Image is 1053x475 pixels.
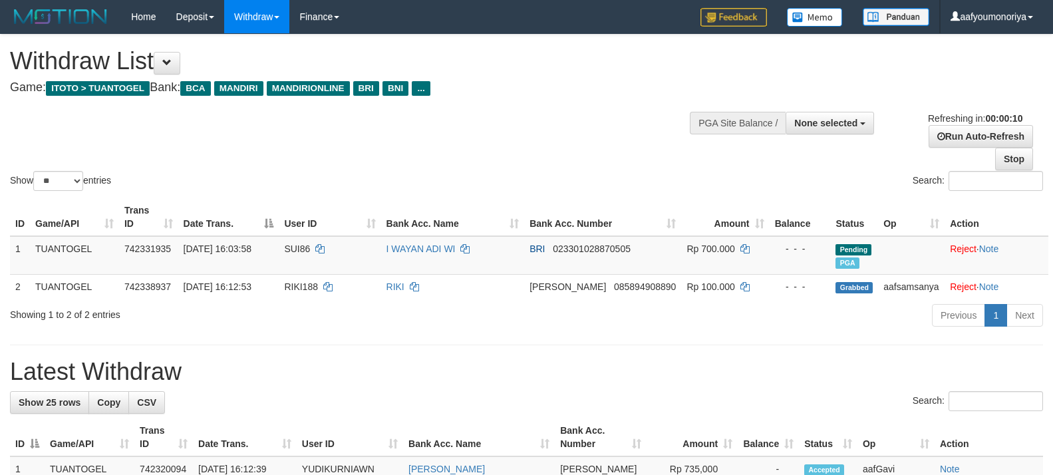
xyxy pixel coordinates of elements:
[184,281,251,292] span: [DATE] 16:12:53
[10,359,1043,385] h1: Latest Withdraw
[835,257,859,269] span: Marked by aafGavi
[30,236,119,275] td: TUANTOGEL
[10,303,429,321] div: Showing 1 to 2 of 2 entries
[690,112,786,134] div: PGA Site Balance /
[913,391,1043,411] label: Search:
[529,281,606,292] span: [PERSON_NAME]
[353,81,379,96] span: BRI
[985,113,1022,124] strong: 00:00:10
[412,81,430,96] span: ...
[284,243,310,254] span: SUI86
[124,281,171,292] span: 742338937
[10,48,688,75] h1: Withdraw List
[193,418,297,456] th: Date Trans.: activate to sort column ascending
[137,397,156,408] span: CSV
[178,198,279,236] th: Date Trans.: activate to sort column descending
[945,198,1048,236] th: Action
[45,418,134,456] th: Game/API: activate to sort column ascending
[10,198,30,236] th: ID
[267,81,350,96] span: MANDIRIONLINE
[297,418,403,456] th: User ID: activate to sort column ascending
[553,243,631,254] span: Copy 023301028870505 to clipboard
[928,113,1022,124] span: Refreshing in:
[945,236,1048,275] td: ·
[835,282,873,293] span: Grabbed
[647,418,738,456] th: Amount: activate to sort column ascending
[830,198,878,236] th: Status
[614,281,676,292] span: Copy 085894908890 to clipboard
[857,418,935,456] th: Op: activate to sort column ascending
[46,81,150,96] span: ITOTO > TUANTOGEL
[30,198,119,236] th: Game/API: activate to sort column ascending
[835,244,871,255] span: Pending
[878,198,945,236] th: Op: activate to sort column ascending
[124,243,171,254] span: 742331935
[555,418,647,456] th: Bank Acc. Number: activate to sort column ascending
[786,112,874,134] button: None selected
[10,274,30,299] td: 2
[949,391,1043,411] input: Search:
[88,391,129,414] a: Copy
[10,236,30,275] td: 1
[10,171,111,191] label: Show entries
[686,243,734,254] span: Rp 700.000
[945,274,1048,299] td: ·
[913,171,1043,191] label: Search:
[979,281,999,292] a: Note
[775,280,826,293] div: - - -
[770,198,831,236] th: Balance
[560,464,637,474] span: [PERSON_NAME]
[799,418,857,456] th: Status: activate to sort column ascending
[382,81,408,96] span: BNI
[119,198,178,236] th: Trans ID: activate to sort column ascending
[214,81,263,96] span: MANDIRI
[97,397,120,408] span: Copy
[995,148,1033,170] a: Stop
[984,304,1007,327] a: 1
[19,397,80,408] span: Show 25 rows
[386,243,456,254] a: I WAYAN ADI WI
[408,464,485,474] a: [PERSON_NAME]
[929,125,1033,148] a: Run Auto-Refresh
[700,8,767,27] img: Feedback.jpg
[949,171,1043,191] input: Search:
[128,391,165,414] a: CSV
[184,243,251,254] span: [DATE] 16:03:58
[932,304,985,327] a: Previous
[10,418,45,456] th: ID: activate to sort column descending
[738,418,799,456] th: Balance: activate to sort column ascending
[935,418,1043,456] th: Action
[284,281,318,292] span: RIKI188
[10,81,688,94] h4: Game: Bank:
[10,7,111,27] img: MOTION_logo.png
[775,242,826,255] div: - - -
[386,281,404,292] a: RIKI
[794,118,857,128] span: None selected
[279,198,380,236] th: User ID: activate to sort column ascending
[950,243,977,254] a: Reject
[979,243,999,254] a: Note
[30,274,119,299] td: TUANTOGEL
[681,198,769,236] th: Amount: activate to sort column ascending
[134,418,193,456] th: Trans ID: activate to sort column ascending
[1006,304,1043,327] a: Next
[529,243,545,254] span: BRI
[180,81,210,96] span: BCA
[787,8,843,27] img: Button%20Memo.svg
[686,281,734,292] span: Rp 100.000
[863,8,929,26] img: panduan.png
[381,198,525,236] th: Bank Acc. Name: activate to sort column ascending
[940,464,960,474] a: Note
[10,391,89,414] a: Show 25 rows
[524,198,681,236] th: Bank Acc. Number: activate to sort column ascending
[950,281,977,292] a: Reject
[878,274,945,299] td: aafsamsanya
[33,171,83,191] select: Showentries
[403,418,555,456] th: Bank Acc. Name: activate to sort column ascending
